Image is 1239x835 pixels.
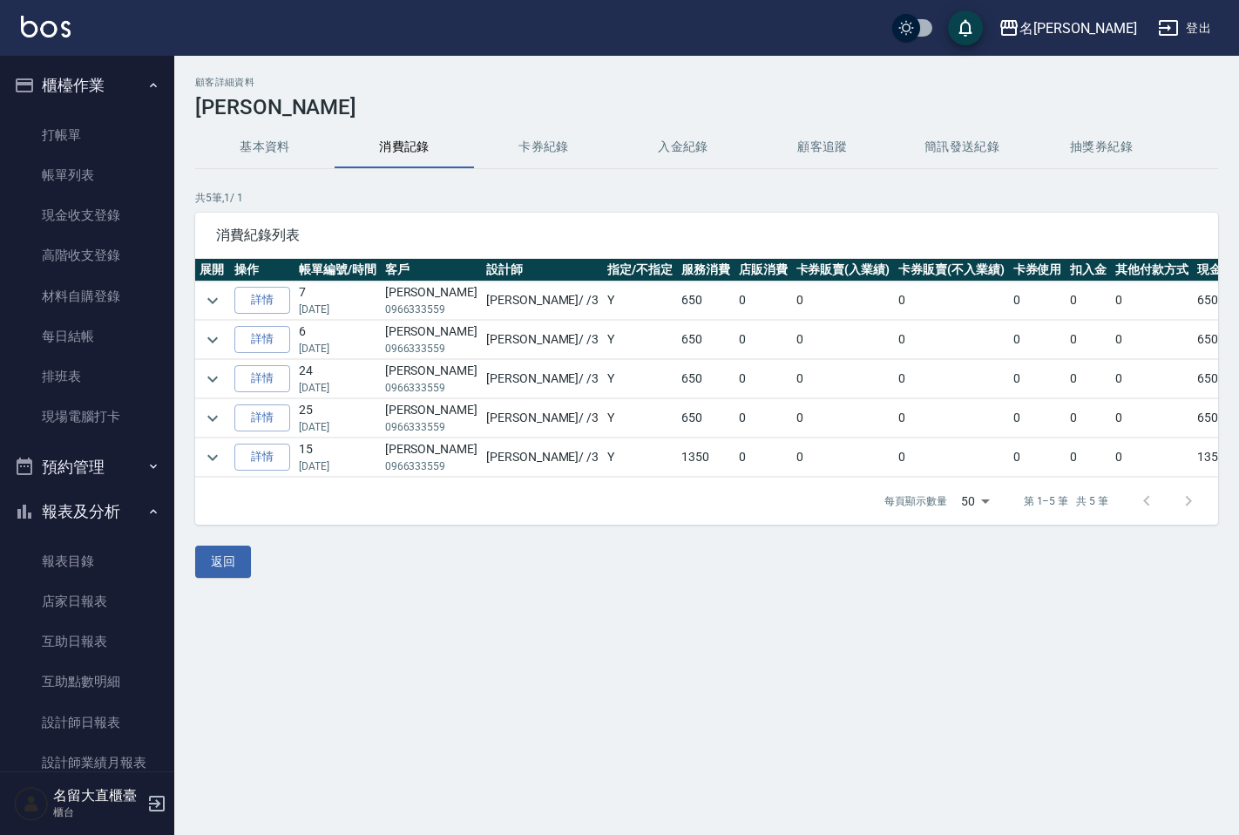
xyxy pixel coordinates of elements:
td: 0 [1009,438,1066,477]
td: 1350 [677,438,735,477]
button: 簡訊發送紀錄 [892,126,1032,168]
td: 0 [1066,321,1111,359]
td: [PERSON_NAME] / /3 [482,360,603,398]
td: 0 [894,282,1009,320]
th: 卡券販賣(不入業績) [894,259,1009,282]
span: 消費紀錄列表 [216,227,1197,244]
td: 650 [677,399,735,438]
td: [PERSON_NAME] / /3 [482,438,603,477]
p: 0966333559 [385,302,477,317]
td: 0 [792,360,895,398]
a: 現金收支登錄 [7,195,167,235]
a: 互助日報表 [7,621,167,662]
div: 50 [954,478,996,525]
p: [DATE] [299,341,376,356]
a: 設計師業績月報表 [7,743,167,783]
td: 0 [792,399,895,438]
th: 卡券使用 [1009,259,1066,282]
button: expand row [200,405,226,431]
h2: 顧客詳細資料 [195,77,1218,88]
img: Person [14,786,49,821]
a: 報表目錄 [7,541,167,581]
button: 基本資料 [195,126,335,168]
p: [DATE] [299,458,376,474]
a: 店家日報表 [7,581,167,621]
td: [PERSON_NAME] [381,321,482,359]
td: 0 [1066,360,1111,398]
button: 名[PERSON_NAME] [992,10,1144,46]
td: 0 [792,438,895,477]
a: 排班表 [7,356,167,397]
p: 0966333559 [385,380,477,396]
a: 設計師日報表 [7,703,167,743]
td: [PERSON_NAME] [381,438,482,477]
a: 詳情 [234,326,290,353]
td: 0 [1009,282,1066,320]
td: 7 [295,282,381,320]
h5: 名留大直櫃臺 [53,787,142,804]
a: 詳情 [234,365,290,392]
td: 0 [1111,399,1193,438]
button: expand row [200,366,226,392]
td: [PERSON_NAME] / /3 [482,321,603,359]
p: 0966333559 [385,458,477,474]
td: 0 [1111,321,1193,359]
button: expand row [200,288,226,314]
td: 0 [894,360,1009,398]
a: 現場電腦打卡 [7,397,167,437]
p: 0966333559 [385,341,477,356]
th: 操作 [230,259,295,282]
th: 指定/不指定 [603,259,677,282]
button: 返回 [195,546,251,578]
td: [PERSON_NAME] [381,360,482,398]
td: 0 [894,399,1009,438]
td: 0 [894,321,1009,359]
th: 扣入金 [1066,259,1111,282]
p: [DATE] [299,380,376,396]
td: 0 [735,399,792,438]
td: 0 [1111,282,1193,320]
td: 0 [1066,399,1111,438]
td: 0 [894,438,1009,477]
a: 每日結帳 [7,316,167,356]
a: 帳單列表 [7,155,167,195]
td: 0 [735,360,792,398]
button: 報表及分析 [7,489,167,534]
td: [PERSON_NAME] / /3 [482,282,603,320]
button: 消費記錄 [335,126,474,168]
button: 登出 [1151,12,1218,44]
th: 其他付款方式 [1111,259,1193,282]
button: 顧客追蹤 [753,126,892,168]
td: 0 [792,282,895,320]
button: save [948,10,983,45]
th: 服務消費 [677,259,735,282]
th: 帳單編號/時間 [295,259,381,282]
div: 名[PERSON_NAME] [1019,17,1137,39]
td: [PERSON_NAME] [381,282,482,320]
p: 共 5 筆, 1 / 1 [195,190,1218,206]
th: 店販消費 [735,259,792,282]
button: 卡券紀錄 [474,126,613,168]
a: 詳情 [234,444,290,471]
th: 客戶 [381,259,482,282]
td: Y [603,438,677,477]
a: 高階收支登錄 [7,235,167,275]
td: 6 [295,321,381,359]
td: Y [603,321,677,359]
td: 15 [295,438,381,477]
button: expand row [200,327,226,353]
td: 650 [677,282,735,320]
img: Logo [21,16,71,37]
td: 0 [1009,399,1066,438]
button: 抽獎券紀錄 [1032,126,1171,168]
td: 0 [735,438,792,477]
a: 材料自購登錄 [7,276,167,316]
td: [PERSON_NAME] [381,399,482,438]
a: 詳情 [234,287,290,314]
td: 0 [792,321,895,359]
th: 設計師 [482,259,603,282]
td: 0 [1111,360,1193,398]
a: 詳情 [234,404,290,431]
p: [DATE] [299,302,376,317]
p: 0966333559 [385,419,477,435]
